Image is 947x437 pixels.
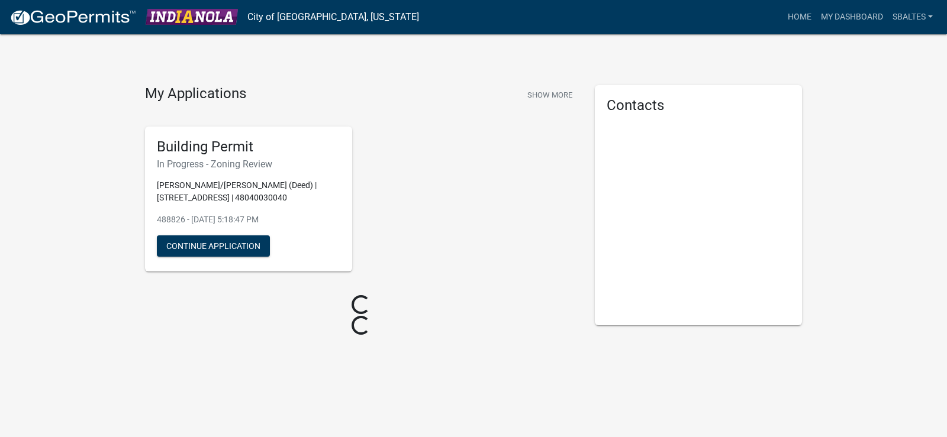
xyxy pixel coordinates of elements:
h6: In Progress - Zoning Review [157,158,340,170]
button: Show More [523,85,577,105]
a: Home [783,6,816,28]
p: 488826 - [DATE] 5:18:47 PM [157,213,340,226]
h5: Building Permit [157,138,340,156]
a: sbaltes [888,6,938,28]
h5: Contacts [607,97,790,114]
a: My Dashboard [816,6,888,28]
p: [PERSON_NAME]/[PERSON_NAME] (Deed) | [STREET_ADDRESS] | 48040030040 [157,179,340,204]
h4: My Applications [145,85,246,103]
img: City of Indianola, Iowa [146,9,238,25]
a: City of [GEOGRAPHIC_DATA], [US_STATE] [247,7,419,27]
button: Continue Application [157,235,270,257]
